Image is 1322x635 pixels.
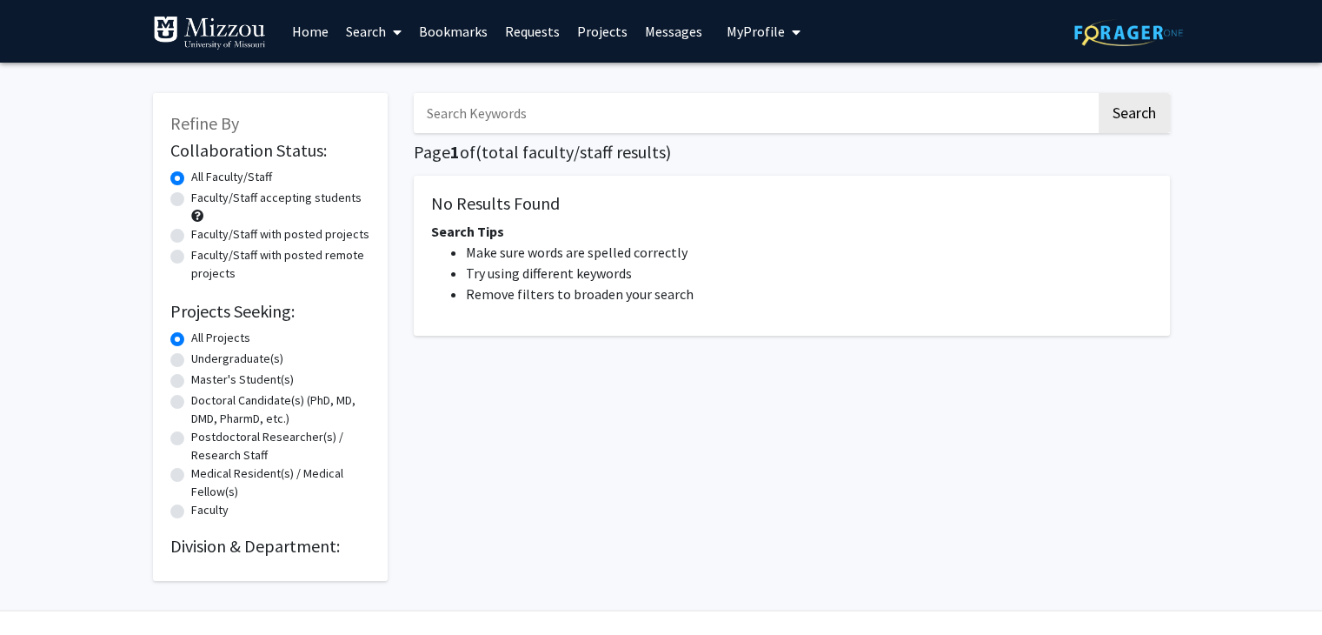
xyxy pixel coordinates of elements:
h2: Projects Seeking: [170,301,370,322]
img: ForagerOne Logo [1074,19,1183,46]
li: Remove filters to broaden your search [466,284,1153,304]
a: Search [337,1,410,62]
nav: Page navigation [414,353,1170,393]
input: Search Keywords [414,93,1096,133]
a: Projects [568,1,636,62]
label: All Faculty/Staff [191,168,272,186]
label: Faculty [191,501,229,519]
iframe: Chat [13,557,74,622]
label: Master's Student(s) [191,371,294,389]
button: Search [1099,93,1170,133]
label: Faculty/Staff with posted remote projects [191,246,370,283]
label: Medical Resident(s) / Medical Fellow(s) [191,465,370,501]
span: 1 [450,141,460,163]
a: Bookmarks [410,1,496,62]
h2: Division & Department: [170,536,370,557]
label: Faculty/Staff accepting students [191,189,362,207]
span: Search Tips [431,223,504,240]
span: Refine By [170,112,239,134]
h1: Page of ( total faculty/staff results) [414,142,1170,163]
img: University of Missouri Logo [153,16,266,50]
h5: No Results Found [431,193,1153,214]
span: My Profile [727,23,785,40]
li: Make sure words are spelled correctly [466,242,1153,263]
a: Home [283,1,337,62]
label: Postdoctoral Researcher(s) / Research Staff [191,428,370,465]
h2: Collaboration Status: [170,140,370,161]
label: All Projects [191,329,250,347]
li: Try using different keywords [466,263,1153,284]
a: Messages [636,1,711,62]
label: Faculty/Staff with posted projects [191,225,369,244]
a: Requests [496,1,568,62]
label: Undergraduate(s) [191,350,283,368]
label: Doctoral Candidate(s) (PhD, MD, DMD, PharmD, etc.) [191,391,370,428]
